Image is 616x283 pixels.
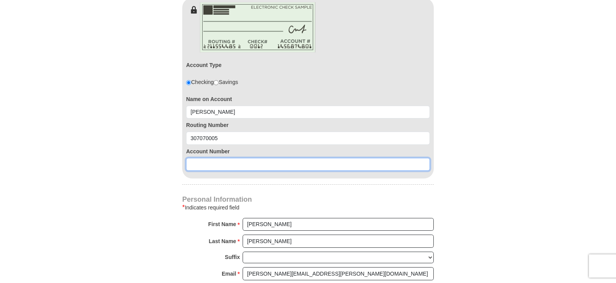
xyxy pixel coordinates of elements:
[186,61,222,69] label: Account Type
[186,148,430,155] label: Account Number
[208,219,236,230] strong: First Name
[182,196,434,202] h4: Personal Information
[186,95,430,103] label: Name on Account
[200,2,316,53] img: check-en.png
[222,268,236,279] strong: Email
[182,203,434,212] div: Indicates required field
[186,121,430,129] label: Routing Number
[209,236,236,247] strong: Last Name
[186,78,238,86] div: Checking Savings
[225,252,240,262] strong: Suffix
